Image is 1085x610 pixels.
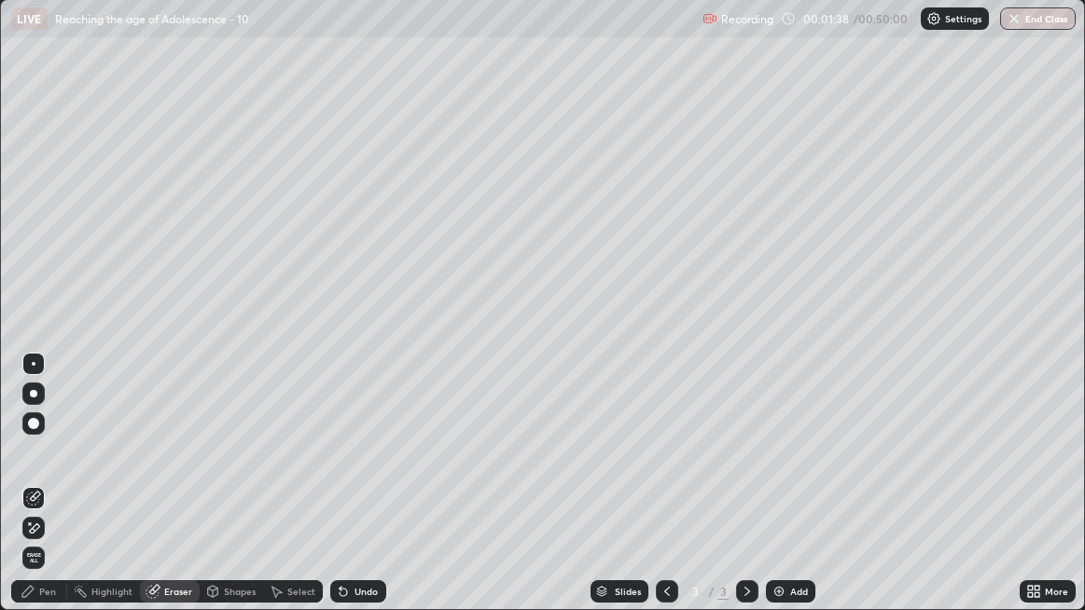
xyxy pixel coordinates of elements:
img: end-class-cross [1007,11,1022,26]
p: Recording [721,12,773,26]
p: Reaching the age of Adolescence - 10 [55,11,249,26]
p: LIVE [17,11,42,26]
img: class-settings-icons [926,11,941,26]
button: End Class [1000,7,1076,30]
div: Eraser [164,587,192,596]
div: More [1045,587,1068,596]
p: Settings [945,14,981,23]
div: 3 [717,583,729,600]
div: Add [790,587,808,596]
span: Erase all [23,552,44,563]
div: Undo [355,587,378,596]
div: Pen [39,587,56,596]
div: Select [287,587,315,596]
div: / [708,586,714,597]
div: Highlight [91,587,132,596]
div: 3 [686,586,704,597]
div: Slides [615,587,641,596]
div: Shapes [224,587,256,596]
img: add-slide-button [772,584,786,599]
img: recording.375f2c34.svg [702,11,717,26]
